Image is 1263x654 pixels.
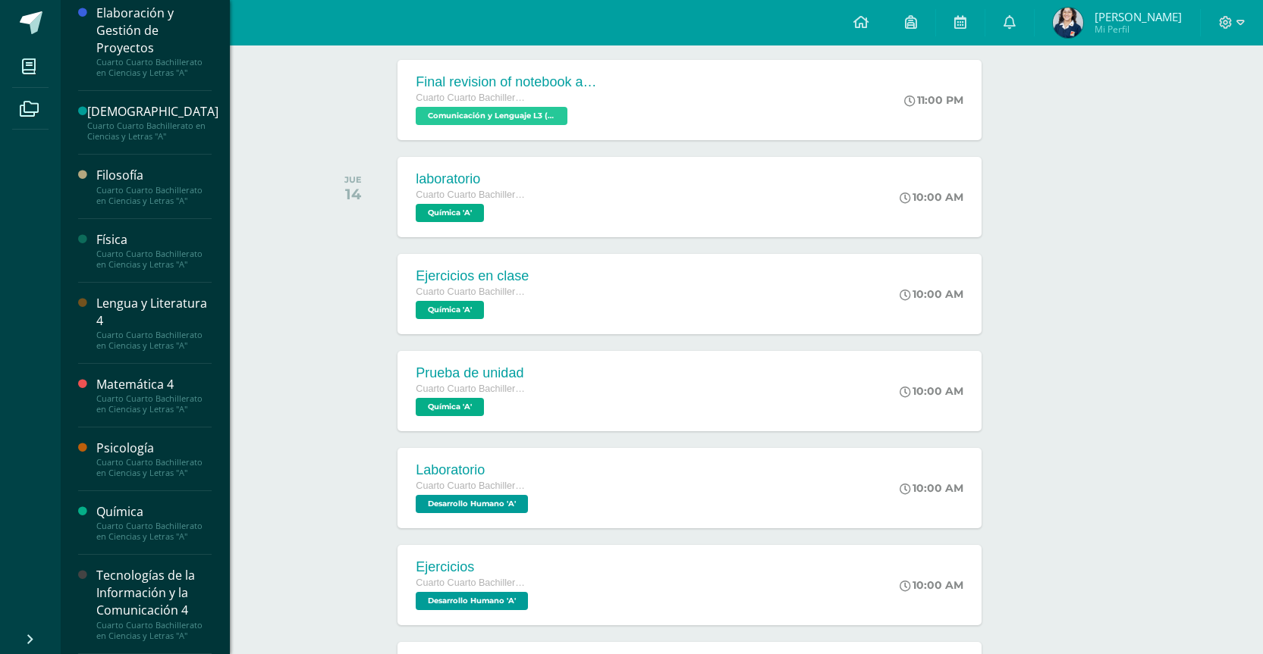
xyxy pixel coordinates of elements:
[416,204,484,222] span: Química 'A'
[96,567,212,619] div: Tecnologías de la Información y la Comunicación 4
[900,287,963,301] div: 10:00 AM
[96,295,212,351] a: Lengua y Literatura 4Cuarto Cuarto Bachillerato en Ciencias y Letras "A"
[900,384,963,398] div: 10:00 AM
[344,174,362,185] div: JUE
[1095,23,1182,36] span: Mi Perfil
[416,365,529,381] div: Prueba de unidad
[96,503,212,521] div: Química
[900,190,963,204] div: 10:00 AM
[416,268,529,284] div: Ejercicios en clase
[416,398,484,416] span: Química 'A'
[96,567,212,640] a: Tecnologías de la Información y la Comunicación 4Cuarto Cuarto Bachillerato en Ciencias y Letras "A"
[416,559,532,575] div: Ejercicios
[900,578,963,592] div: 10:00 AM
[96,185,212,206] div: Cuarto Cuarto Bachillerato en Ciencias y Letras "A"
[96,249,212,270] div: Cuarto Cuarto Bachillerato en Ciencias y Letras "A"
[96,440,212,457] div: Psicología
[96,440,212,478] a: PsicologíaCuarto Cuarto Bachillerato en Ciencias y Letras "A"
[344,185,362,203] div: 14
[96,521,212,542] div: Cuarto Cuarto Bachillerato en Ciencias y Letras "A"
[96,393,212,415] div: Cuarto Cuarto Bachillerato en Ciencias y Letras "A"
[416,74,598,90] div: Final revision of notebook and book
[416,495,528,513] span: Desarrollo Humano 'A'
[1053,8,1083,38] img: bd3d84bdb825b35331ab2c7f1ece6066.png
[87,103,218,142] a: [DEMOGRAPHIC_DATA]Cuarto Cuarto Bachillerato en Ciencias y Letras "A"
[96,231,212,270] a: FísicaCuarto Cuarto Bachillerato en Ciencias y Letras "A"
[900,481,963,495] div: 10:00 AM
[416,92,529,103] span: Cuarto Cuarto Bachillerato en Ciencias y Letras
[416,592,528,610] span: Desarrollo Humano 'A'
[96,167,212,184] div: Filosofía
[96,457,212,478] div: Cuarto Cuarto Bachillerato en Ciencias y Letras "A"
[96,57,212,78] div: Cuarto Cuarto Bachillerato en Ciencias y Letras "A"
[416,171,529,187] div: laboratorio
[416,286,529,297] span: Cuarto Cuarto Bachillerato en Ciencias y Letras
[416,480,529,491] span: Cuarto Cuarto Bachillerato en Ciencias y Letras
[904,93,963,107] div: 11:00 PM
[96,376,212,415] a: Matemática 4Cuarto Cuarto Bachillerato en Ciencias y Letras "A"
[87,103,218,120] div: [DEMOGRAPHIC_DATA]
[416,577,529,588] span: Cuarto Cuarto Bachillerato en Ciencias y Letras
[96,503,212,542] a: QuímicaCuarto Cuarto Bachillerato en Ciencias y Letras "A"
[96,167,212,205] a: FilosofíaCuarto Cuarto Bachillerato en Ciencias y Letras "A"
[96,5,212,57] div: Elaboración y Gestión de Proyectos
[416,383,529,394] span: Cuarto Cuarto Bachillerato en Ciencias y Letras
[416,462,532,478] div: Laboratorio
[96,5,212,78] a: Elaboración y Gestión de ProyectosCuarto Cuarto Bachillerato en Ciencias y Letras "A"
[96,231,212,249] div: Física
[416,189,529,200] span: Cuarto Cuarto Bachillerato en Ciencias y Letras
[96,295,212,330] div: Lengua y Literatura 4
[96,376,212,393] div: Matemática 4
[416,107,567,125] span: Comunicación y Lenguaje L3 (Inglés) 4 'A'
[416,301,484,319] span: Química 'A'
[1095,9,1182,24] span: [PERSON_NAME]
[96,330,212,351] div: Cuarto Cuarto Bachillerato en Ciencias y Letras "A"
[96,620,212,641] div: Cuarto Cuarto Bachillerato en Ciencias y Letras "A"
[87,120,218,142] div: Cuarto Cuarto Bachillerato en Ciencias y Letras "A"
